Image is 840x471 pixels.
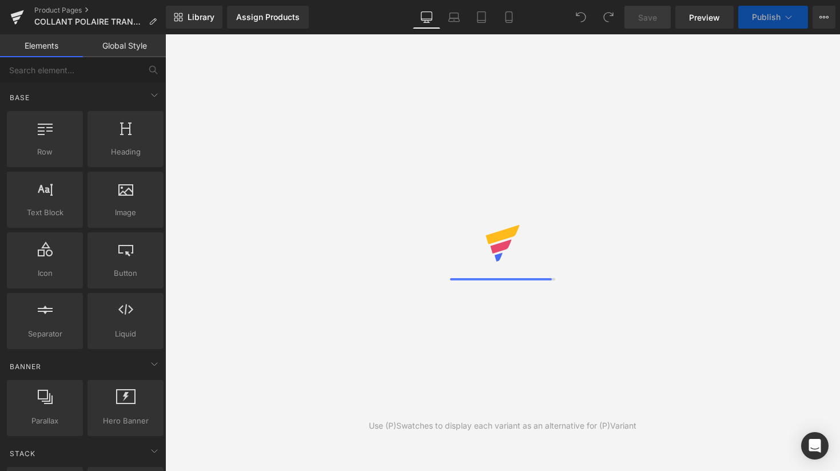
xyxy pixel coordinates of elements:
span: Separator [10,328,79,340]
button: More [813,6,835,29]
button: Redo [597,6,620,29]
a: Preview [675,6,734,29]
span: COLLANT POLAIRE TRANSPARENT [34,17,144,26]
span: Button [91,267,160,279]
a: New Library [166,6,222,29]
span: Heading [91,146,160,158]
span: Preview [689,11,720,23]
span: Banner [9,361,42,372]
span: Row [10,146,79,158]
div: Assign Products [236,13,300,22]
span: Stack [9,448,37,459]
a: Product Pages [34,6,166,15]
a: Mobile [495,6,523,29]
span: Library [188,12,214,22]
span: Liquid [91,328,160,340]
span: Base [9,92,31,103]
a: Tablet [468,6,495,29]
div: Open Intercom Messenger [801,432,829,460]
a: Global Style [83,34,166,57]
span: Icon [10,267,79,279]
button: Undo [570,6,592,29]
span: Parallax [10,415,79,427]
div: Use (P)Swatches to display each variant as an alternative for (P)Variant [369,419,636,432]
span: Text Block [10,207,79,219]
a: Desktop [413,6,440,29]
button: Publish [738,6,808,29]
a: Laptop [440,6,468,29]
span: Save [638,11,657,23]
span: Publish [752,13,781,22]
span: Image [91,207,160,219]
span: Hero Banner [91,415,160,427]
